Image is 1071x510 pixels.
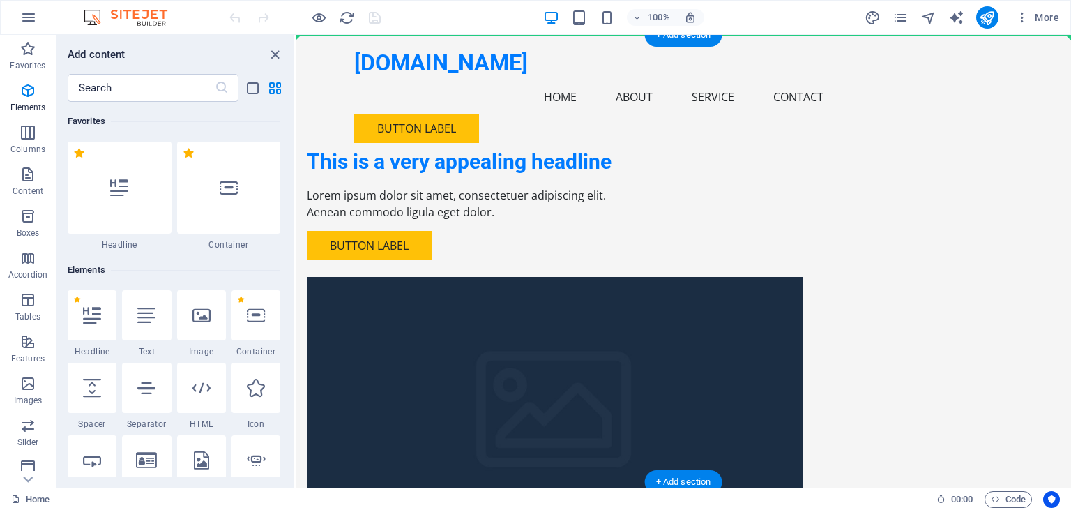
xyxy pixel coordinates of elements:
p: Content [13,186,43,197]
h6: 100% [648,9,670,26]
p: Columns [10,144,45,155]
span: Headline [68,239,172,250]
button: Usercentrics [1043,491,1060,508]
img: Editor Logo [80,9,185,26]
div: Image [177,290,226,357]
i: Design (Ctrl+Alt+Y) [865,10,881,26]
span: Image [177,346,226,357]
span: Container [177,239,281,250]
button: Code [985,491,1032,508]
span: : [961,494,963,504]
span: More [1015,10,1059,24]
span: Remove from favorites [73,147,85,159]
a: Click to cancel selection. Double-click to open Pages [11,491,50,508]
p: Boxes [17,227,40,239]
span: Remove from favorites [73,296,81,303]
p: Images [14,395,43,406]
button: text_generator [948,9,965,26]
button: Click here to leave preview mode and continue editing [310,9,327,26]
span: 00 00 [951,491,973,508]
button: close panel [266,46,283,63]
div: Headline [68,290,116,357]
p: Favorites [10,60,45,71]
button: publish [976,6,998,29]
h6: Session time [936,491,973,508]
span: Separator [122,419,171,430]
button: navigator [920,9,937,26]
span: Remove from favorites [237,296,245,303]
div: Container [231,290,280,357]
div: HTML [177,363,226,430]
div: Separator [122,363,171,430]
button: design [865,9,881,26]
div: + Add section [645,23,722,47]
h6: Favorites [68,113,280,130]
button: More [1010,6,1065,29]
button: grid-view [266,80,283,96]
span: Text [122,346,171,357]
button: list-view [244,80,261,96]
i: AI Writer [948,10,964,26]
p: Accordion [8,269,47,280]
p: Slider [17,437,39,448]
span: Headline [68,346,116,357]
span: Container [231,346,280,357]
p: Features [11,353,45,364]
button: pages [892,9,909,26]
i: On resize automatically adjust zoom level to fit chosen device. [684,11,697,24]
div: Headline [68,142,172,250]
i: Reload page [339,10,355,26]
button: reload [338,9,355,26]
i: Publish [979,10,995,26]
i: Navigator [920,10,936,26]
span: Spacer [68,419,116,430]
div: Spacer [68,363,116,430]
div: + Add section [645,470,722,494]
span: Code [991,491,1026,508]
i: Pages (Ctrl+Alt+S) [892,10,909,26]
div: Icon [231,363,280,430]
div: Container [177,142,281,250]
span: HTML [177,419,226,430]
input: Search [68,74,215,102]
div: Text [122,290,171,357]
p: Elements [10,102,46,113]
h6: Add content [68,46,126,63]
h6: Elements [68,262,280,278]
button: 100% [627,9,676,26]
span: Icon [231,419,280,430]
p: Tables [15,311,40,322]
